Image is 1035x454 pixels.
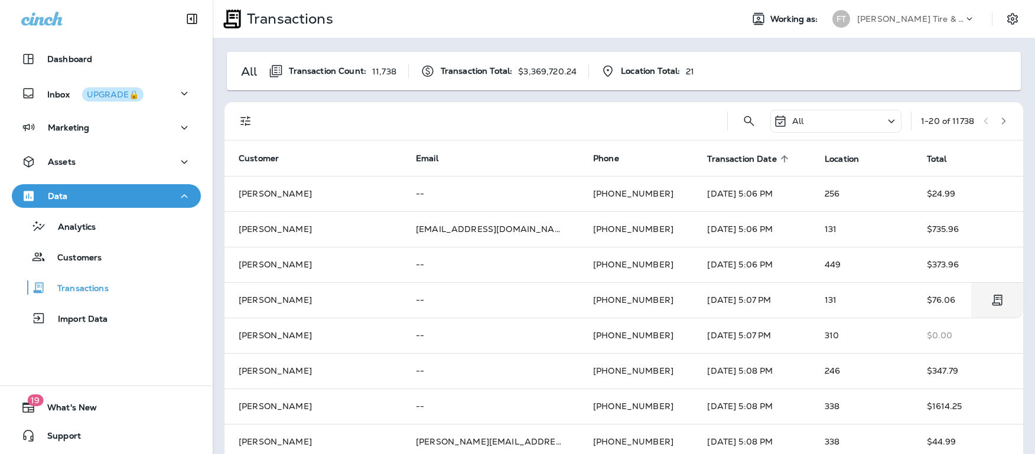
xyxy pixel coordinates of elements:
span: Transaction Count: [289,66,366,76]
span: What's New [35,403,97,417]
p: $3,369,720.24 [518,67,577,76]
p: Customers [45,253,102,264]
p: Marketing [48,123,89,132]
span: Transaction Total: [441,66,513,76]
p: -- [416,260,565,269]
td: [PHONE_NUMBER] [579,318,693,353]
td: [PHONE_NUMBER] [579,247,693,282]
div: FT [832,10,850,28]
p: -- [416,189,565,198]
span: Location [825,153,874,164]
p: -- [416,331,565,340]
span: Location Total: [621,66,680,76]
p: Transactions [45,283,109,295]
td: [PHONE_NUMBER] [579,282,693,318]
button: Transactions [12,275,201,300]
span: Total [927,154,947,164]
span: Customer [239,153,279,164]
p: $0.00 [927,331,1009,340]
td: $1614.25 [913,388,1023,424]
td: [DATE] 5:06 PM [693,211,811,247]
button: Dashboard [12,47,201,71]
span: 19 [27,394,43,406]
p: -- [416,401,565,411]
td: [PHONE_NUMBER] [579,211,693,247]
p: -- [416,366,565,375]
td: [PERSON_NAME] [224,247,402,282]
p: 21 [686,67,694,76]
td: [PERSON_NAME] [224,388,402,424]
button: Search Transactions [737,109,761,133]
p: Import Data [46,314,108,325]
p: Data [48,191,68,201]
td: [PHONE_NUMBER] [579,353,693,388]
td: [PERSON_NAME] [224,211,402,247]
button: Settings [1002,8,1023,30]
button: Transaction Details [985,288,1009,312]
td: [PERSON_NAME] [224,353,402,388]
td: [DATE] 5:06 PM [693,176,811,211]
p: All [241,67,257,76]
td: $347.79 [913,353,1023,388]
p: Dashboard [47,54,92,64]
span: Transaction Date [707,153,792,164]
button: Customers [12,244,201,269]
button: Assets [12,150,201,174]
div: 1 - 20 of 11738 [921,116,974,126]
div: UPGRADE🔒 [87,90,139,99]
span: 449 [825,259,841,270]
span: Transaction Date [707,154,776,164]
p: Inbox [47,87,144,100]
button: Analytics [12,214,201,239]
button: Data [12,184,201,208]
p: [PERSON_NAME] Tire & Auto Service [857,14,964,24]
p: -- [416,295,565,305]
span: Total [927,153,962,164]
button: 19What's New [12,396,201,419]
td: [PHONE_NUMBER] [579,176,693,211]
span: 338 [825,436,839,447]
button: InboxUPGRADE🔒 [12,81,201,105]
td: [DATE] 5:08 PM [693,353,811,388]
td: [PERSON_NAME] [224,318,402,353]
td: [DATE] 5:08 PM [693,388,811,424]
td: [DATE] 5:07 PM [693,282,811,318]
span: Working as: [770,14,821,24]
td: [PHONE_NUMBER] [579,388,693,424]
button: Marketing [12,116,201,139]
td: [DATE] 5:07 PM [693,318,811,353]
span: 256 [825,188,839,199]
button: UPGRADE🔒 [82,87,144,102]
td: $373.96 [913,247,1023,282]
td: $735.96 [913,211,1023,247]
span: 310 [825,330,839,341]
button: Support [12,424,201,448]
span: Support [35,431,81,445]
p: Assets [48,157,76,166]
td: [PERSON_NAME] [224,176,402,211]
td: $24.99 [913,176,1023,211]
p: 11,738 [372,67,396,76]
span: Email [416,153,438,164]
span: 246 [825,365,840,376]
span: Phone [593,153,619,164]
p: Transactions [242,10,333,28]
td: [EMAIL_ADDRESS][DOMAIN_NAME] [402,211,579,247]
td: $76.06 [913,282,995,318]
span: Location [825,154,859,164]
span: 338 [825,401,839,411]
button: Import Data [12,306,201,331]
td: [PERSON_NAME] [224,282,402,318]
p: All [792,116,803,126]
span: 131 [825,224,837,234]
button: Collapse Sidebar [175,7,209,31]
button: Filters [234,109,258,133]
span: 131 [825,295,837,305]
p: Analytics [46,222,96,233]
td: [DATE] 5:06 PM [693,247,811,282]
